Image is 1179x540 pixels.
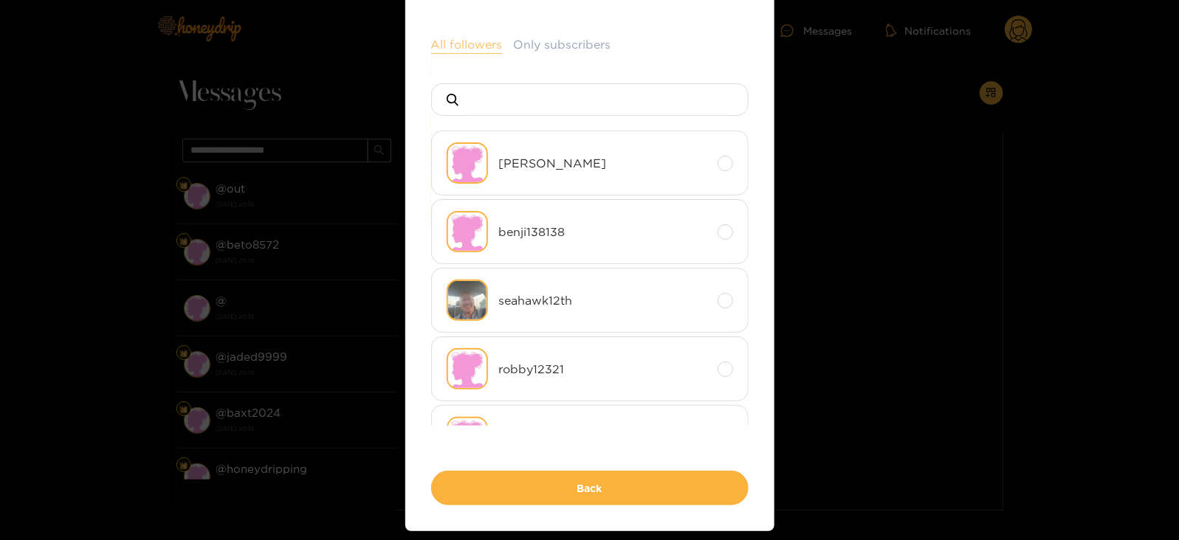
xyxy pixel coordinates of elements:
img: no-avatar.png [447,417,488,458]
img: 8a4e8-img_3262.jpeg [447,280,488,321]
img: no-avatar.png [447,142,488,184]
span: [PERSON_NAME] [499,155,707,172]
span: benji138138 [499,224,707,240]
button: All followers [431,36,503,54]
span: robby12321 [499,361,707,378]
img: no-avatar.png [447,348,488,390]
img: no-avatar.png [447,211,488,252]
button: Only subscribers [514,36,611,53]
span: seahawk12th [499,292,707,309]
button: Back [431,471,749,505]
